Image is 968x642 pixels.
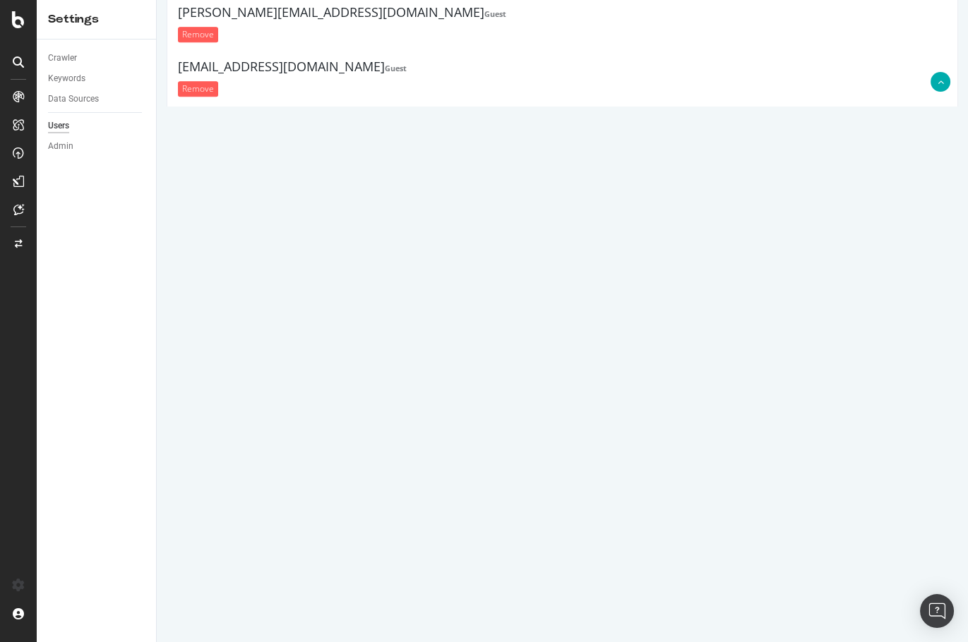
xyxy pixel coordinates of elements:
strong: Guest [328,8,349,19]
a: Users [48,119,146,133]
h4: [PERSON_NAME][EMAIL_ADDRESS][DOMAIN_NAME] [21,6,790,20]
a: Admin [48,139,146,154]
a: Keywords [48,71,146,86]
div: Admin [48,139,73,154]
div: Data Sources [48,92,99,107]
input: Remove [21,81,61,97]
strong: Guest [228,63,250,73]
div: Settings [48,11,145,28]
a: Crawler [48,51,146,66]
div: Crawler [48,51,77,66]
input: Remove [21,27,61,42]
div: Open Intercom Messenger [920,594,954,628]
div: Users [48,119,69,133]
h4: [EMAIL_ADDRESS][DOMAIN_NAME] [21,60,790,74]
a: Data Sources [48,92,146,107]
div: Keywords [48,71,85,86]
